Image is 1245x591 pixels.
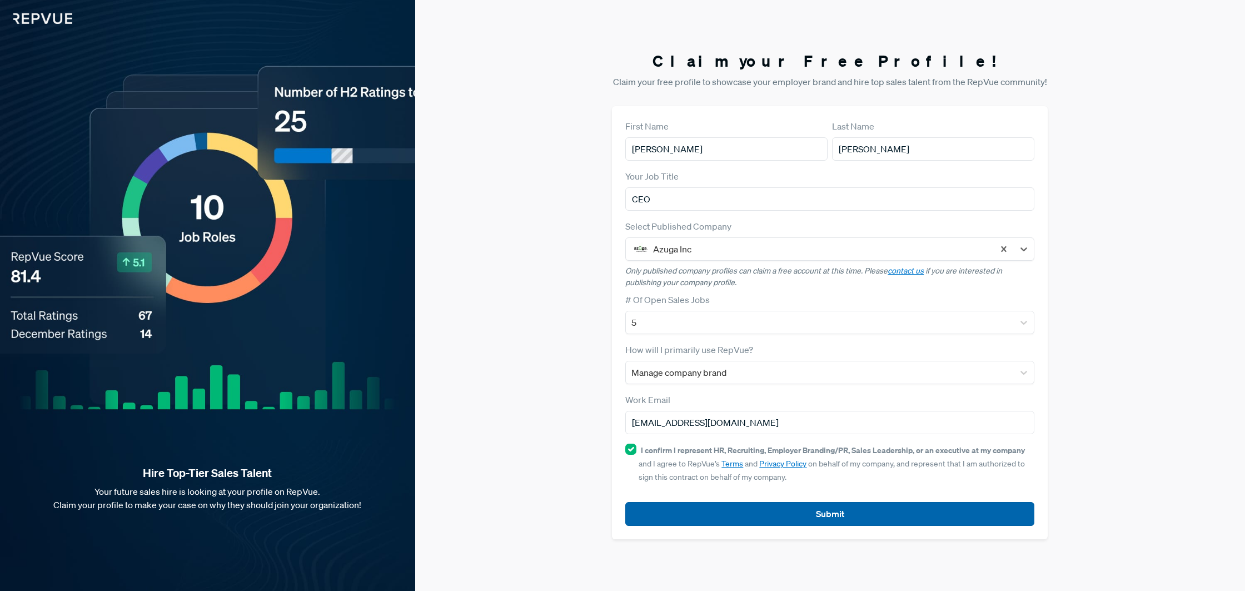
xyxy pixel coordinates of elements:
a: contact us [888,266,924,276]
a: Terms [721,459,743,469]
button: Submit [625,502,1034,526]
label: First Name [625,120,669,133]
a: Privacy Policy [759,459,806,469]
label: Work Email [625,393,670,406]
input: Last Name [832,137,1034,161]
label: Your Job Title [625,170,679,183]
img: Azuga Inc [634,242,648,256]
input: First Name [625,137,828,161]
label: Last Name [832,120,874,133]
p: Only published company profiles can claim a free account at this time. Please if you are interest... [625,265,1034,289]
strong: Hire Top-Tier Sales Talent [18,466,397,480]
label: # Of Open Sales Jobs [625,293,710,306]
p: Your future sales hire is looking at your profile on RepVue. Claim your profile to make your case... [18,485,397,511]
input: Title [625,187,1034,211]
span: and I agree to RepVue’s and on behalf of my company, and represent that I am authorized to sign t... [639,445,1025,482]
label: Select Published Company [625,220,731,233]
strong: I confirm I represent HR, Recruiting, Employer Branding/PR, Sales Leadership, or an executive at ... [641,445,1025,455]
input: Email [625,411,1034,434]
h3: Claim your Free Profile! [612,52,1048,71]
p: Claim your free profile to showcase your employer brand and hire top sales talent from the RepVue... [612,75,1048,88]
label: How will I primarily use RepVue? [625,343,753,356]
